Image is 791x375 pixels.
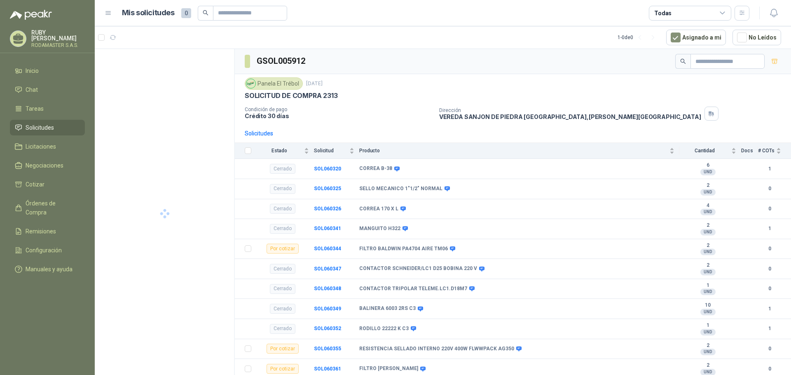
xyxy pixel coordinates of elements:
span: search [203,10,208,16]
div: Por cotizar [267,344,299,354]
a: Remisiones [10,224,85,239]
b: 0 [758,205,781,213]
div: UND [700,349,716,355]
span: Negociaciones [26,161,63,170]
span: Solicitudes [26,123,54,132]
h3: GSOL005912 [257,55,307,68]
div: Panela El Trébol [245,77,303,90]
b: 2 [679,222,736,229]
th: Estado [256,143,314,159]
a: Inicio [10,63,85,79]
a: SOL060352 [314,326,341,331]
b: CONTACTOR SCHNEIDER/LC1 D25 BOBINA 220 V [359,266,477,272]
b: FILTRO BALDWIN PA4704 AIRE TM06 [359,246,448,252]
div: Cerrado [270,204,295,214]
span: Licitaciones [26,142,56,151]
p: VEREDA SANJON DE PIEDRA [GEOGRAPHIC_DATA] , [PERSON_NAME][GEOGRAPHIC_DATA] [439,113,701,120]
a: SOL060320 [314,166,341,172]
b: 10 [679,302,736,309]
b: 0 [758,265,781,273]
th: # COTs [758,143,791,159]
span: Manuales y ayuda [26,265,73,274]
p: [DATE] [306,80,323,88]
b: CORREA 170 X L [359,206,398,212]
div: 1 - 0 de 0 [618,31,660,44]
b: 4 [679,203,736,209]
a: SOL060355 [314,346,341,352]
b: 2 [679,362,736,369]
a: SOL060341 [314,226,341,231]
div: Cerrado [270,304,295,314]
b: 1 [758,225,781,233]
th: Producto [359,143,679,159]
div: UND [700,249,716,255]
b: 0 [758,345,781,353]
img: Company Logo [246,79,255,88]
div: UND [700,329,716,335]
b: 0 [758,365,781,373]
p: SOLICITUD DE COMPRA 2313 [245,91,338,100]
b: 1 [679,322,736,329]
span: Órdenes de Compra [26,199,77,217]
span: Tareas [26,104,44,113]
div: Cerrado [270,264,295,274]
a: SOL060326 [314,206,341,212]
th: Cantidad [679,143,741,159]
b: CORREA B-38 [359,165,392,172]
div: Todas [654,9,672,18]
div: UND [700,269,716,275]
span: 0 [181,8,191,18]
h1: Mis solicitudes [122,7,175,19]
a: SOL060361 [314,366,341,372]
div: UND [700,229,716,235]
a: SOL060347 [314,266,341,272]
div: Cerrado [270,324,295,334]
span: Solicitud [314,148,348,154]
b: 0 [758,185,781,193]
span: Producto [359,148,668,154]
span: Configuración [26,246,62,255]
a: Cotizar [10,177,85,192]
a: SOL060349 [314,306,341,312]
b: BALINERA 6003 2RS C3 [359,305,416,312]
p: RODAMASTER S.A.S. [31,43,85,48]
p: Condición de pago [245,107,433,112]
div: UND [700,289,716,295]
b: CONTACTOR TRIPOLAR TELEME.LC1.D18M7 [359,286,467,292]
div: Solicitudes [245,129,273,138]
b: SELLO MECANICO 1"1/2" NORMAL [359,186,442,192]
div: Por cotizar [267,244,299,254]
b: RODILLO 22222 K C3 [359,326,409,332]
b: 2 [679,342,736,349]
div: Cerrado [270,224,295,234]
span: Remisiones [26,227,56,236]
a: Negociaciones [10,158,85,173]
b: 1 [758,325,781,333]
b: RESISTENCIA SELLADO INTERNO 220V 400W FLWWPACK AG350 [359,346,514,352]
span: # COTs [758,148,775,154]
div: Cerrado [270,184,295,194]
b: 1 [679,282,736,289]
a: Órdenes de Compra [10,196,85,220]
span: Estado [256,148,302,154]
b: 0 [758,245,781,253]
a: SOL060344 [314,246,341,252]
img: Logo peakr [10,10,52,20]
span: search [680,58,686,64]
button: No Leídos [732,30,781,45]
a: Tareas [10,101,85,116]
b: FILTRO [PERSON_NAME] [359,366,418,372]
a: SOL060325 [314,186,341,191]
a: SOL060348 [314,286,341,291]
p: RUBY [PERSON_NAME] [31,30,85,41]
div: Cerrado [270,284,295,294]
button: Asignado a mi [666,30,726,45]
p: Dirección [439,107,701,113]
